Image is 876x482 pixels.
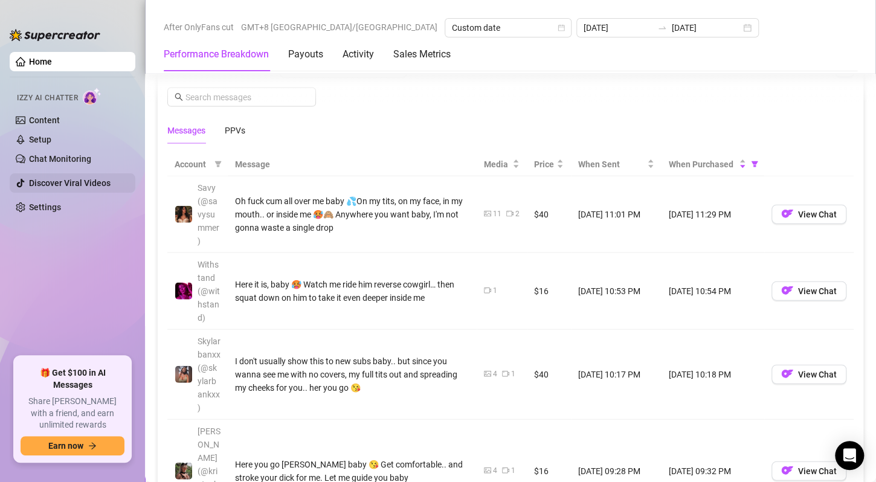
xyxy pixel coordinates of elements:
[669,158,736,171] span: When Purchased
[662,176,764,253] td: [DATE] 11:29 PM
[534,158,554,171] span: Price
[584,21,652,34] input: Start date
[29,202,61,212] a: Settings
[527,176,571,253] td: $40
[493,285,497,297] div: 1
[88,442,97,450] span: arrow-right
[771,469,846,478] a: OFView Chat
[771,365,846,384] button: OFView Chat
[662,153,764,176] th: When Purchased
[578,158,645,171] span: When Sent
[502,370,509,378] span: video-camera
[527,330,571,420] td: $40
[771,372,846,382] a: OFView Chat
[798,466,837,476] span: View Chat
[798,286,837,296] span: View Chat
[29,178,111,188] a: Discover Viral Videos
[484,158,510,171] span: Media
[771,212,846,222] a: OFView Chat
[781,284,793,297] img: OF
[798,370,837,379] span: View Chat
[17,92,78,104] span: Izzy AI Chatter
[835,441,864,470] div: Open Intercom Messenger
[662,330,764,420] td: [DATE] 10:18 PM
[672,21,741,34] input: End date
[29,57,52,66] a: Home
[228,153,477,176] th: Message
[515,208,520,220] div: 2
[493,465,497,477] div: 4
[771,205,846,224] button: OFView Chat
[29,135,51,144] a: Setup
[493,208,501,220] div: 11
[29,154,91,164] a: Chat Monitoring
[751,161,758,168] span: filter
[798,210,837,219] span: View Chat
[493,368,497,380] div: 4
[185,91,309,104] input: Search messages
[571,330,662,420] td: [DATE] 10:17 PM
[175,93,183,101] span: search
[484,210,491,217] span: picture
[484,467,491,474] span: picture
[511,368,515,380] div: 1
[571,176,662,253] td: [DATE] 11:01 PM
[571,253,662,330] td: [DATE] 10:53 PM
[83,88,101,105] img: AI Chatter
[657,23,667,33] span: to
[571,153,662,176] th: When Sent
[175,158,210,171] span: Account
[484,370,491,378] span: picture
[175,206,192,223] img: Savy (@savysummer)
[164,18,234,36] span: After OnlyFans cut
[288,47,323,62] div: Payouts
[771,281,846,301] button: OFView Chat
[771,461,846,481] button: OFView Chat
[657,23,667,33] span: swap-right
[164,47,269,62] div: Performance Breakdown
[29,115,60,125] a: Content
[175,463,192,480] img: Kristen (@kristenhancher)
[393,47,451,62] div: Sales Metrics
[506,210,514,217] span: video-camera
[167,124,205,137] div: Messages
[175,283,192,300] img: Withstand (@withstand)
[484,287,491,294] span: video-camera
[198,183,219,246] span: Savy (@savysummer)
[175,366,192,383] img: Skylarbanxx (@skylarbankxx)
[21,396,124,431] span: Share [PERSON_NAME] with a friend, and earn unlimited rewards
[771,289,846,298] a: OFView Chat
[241,18,437,36] span: GMT+8 [GEOGRAPHIC_DATA]/[GEOGRAPHIC_DATA]
[527,153,571,176] th: Price
[527,253,571,330] td: $16
[558,24,565,31] span: calendar
[235,194,469,234] div: Oh fuck cum all over me baby 💦On my tits, on my face, in my mouth.. or inside me 🥵🙈 Anywhere you ...
[749,155,761,173] span: filter
[235,355,469,394] div: I don't usually show this to new subs baby.. but since you wanna see me with no covers, my full t...
[48,441,83,451] span: Earn now
[781,208,793,220] img: OF
[781,368,793,380] img: OF
[10,29,100,41] img: logo-BBDzfeDw.svg
[21,436,124,455] button: Earn nowarrow-right
[214,161,222,168] span: filter
[343,47,374,62] div: Activity
[21,367,124,391] span: 🎁 Get $100 in AI Messages
[781,464,793,477] img: OF
[212,155,224,173] span: filter
[511,465,515,477] div: 1
[452,19,564,37] span: Custom date
[225,124,245,137] div: PPVs
[198,336,221,413] span: Skylarbanxx (@skylarbankxx)
[662,253,764,330] td: [DATE] 10:54 PM
[502,467,509,474] span: video-camera
[477,153,527,176] th: Media
[198,260,220,323] span: Withstand (@withstand)
[235,278,469,304] div: Here it is, baby 🥵 Watch me ride him reverse cowgirl… then squat down on him to take it even deep...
